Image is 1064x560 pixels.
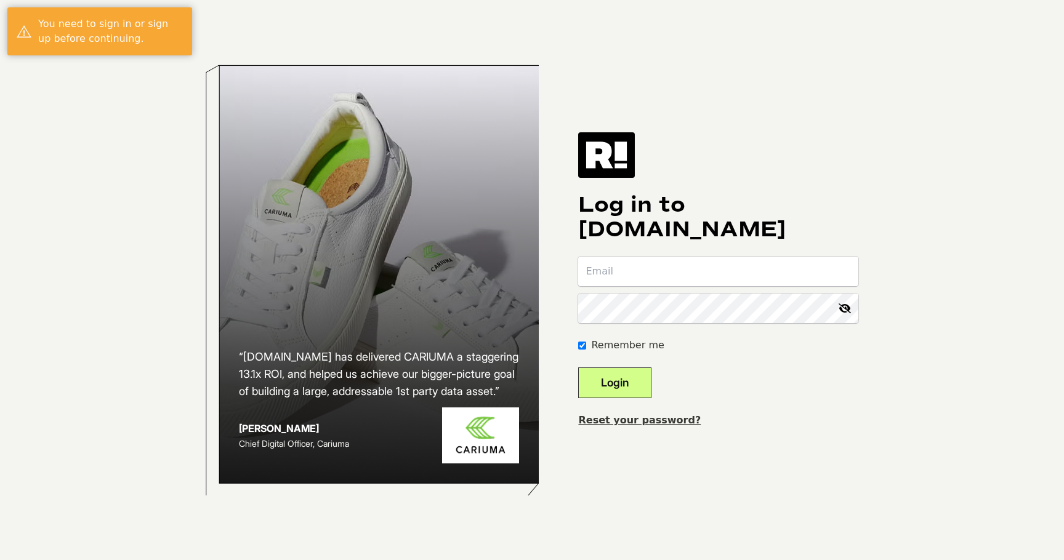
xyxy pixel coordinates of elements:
[578,132,635,178] img: Retention.com
[578,193,858,242] h1: Log in to [DOMAIN_NAME]
[578,257,858,286] input: Email
[239,422,319,434] strong: [PERSON_NAME]
[591,338,664,353] label: Remember me
[38,17,183,46] div: You need to sign in or sign up before continuing.
[578,414,701,426] a: Reset your password?
[442,407,519,463] img: Cariuma
[578,367,651,398] button: Login
[239,438,349,449] span: Chief Digital Officer, Cariuma
[239,348,520,400] h2: “[DOMAIN_NAME] has delivered CARIUMA a staggering 13.1x ROI, and helped us achieve our bigger-pic...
